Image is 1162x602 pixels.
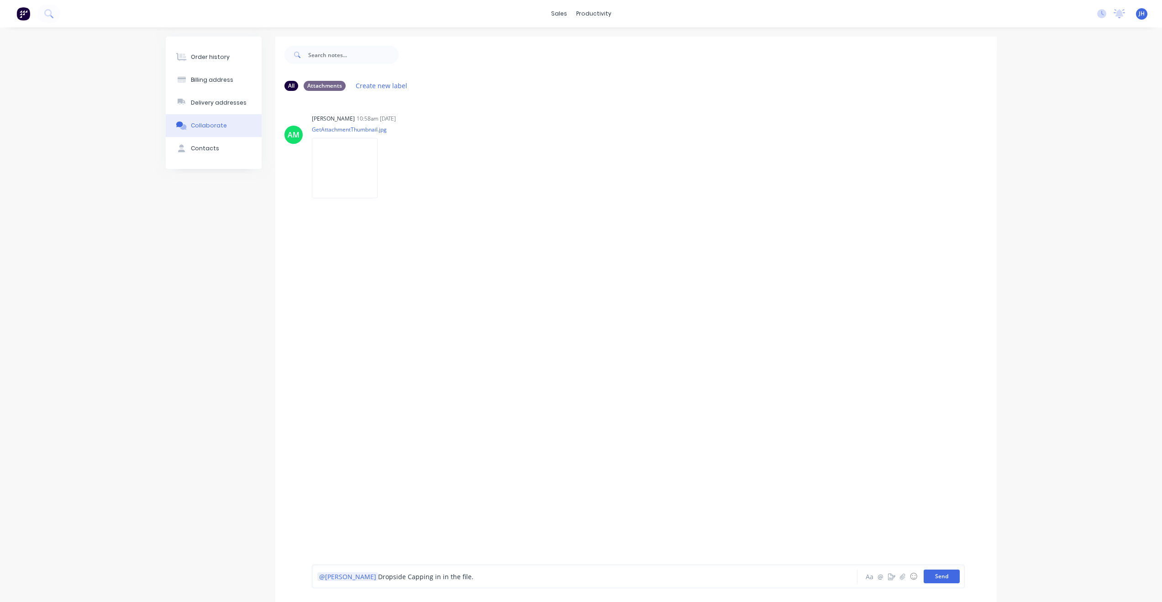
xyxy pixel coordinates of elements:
[191,144,219,153] div: Contacts
[924,570,960,583] button: Send
[312,126,387,133] p: GetAttachmentThumbnail.jpg
[191,76,233,84] div: Billing address
[166,137,262,160] button: Contacts
[572,7,616,21] div: productivity
[166,46,262,69] button: Order history
[16,7,30,21] img: Factory
[547,7,572,21] div: sales
[319,572,376,581] span: @[PERSON_NAME]
[191,99,247,107] div: Delivery addresses
[864,571,875,582] button: Aa
[191,121,227,130] div: Collaborate
[312,115,355,123] div: [PERSON_NAME]
[304,81,346,91] div: Attachments
[308,46,399,64] input: Search notes...
[875,571,886,582] button: @
[288,129,300,140] div: AM
[378,572,473,581] span: Dropside Capping in in the file.
[908,571,919,582] button: ☺
[166,91,262,114] button: Delivery addresses
[284,81,298,91] div: All
[351,79,412,92] button: Create new label
[1139,10,1145,18] span: JH
[357,115,396,123] div: 10:58am [DATE]
[166,69,262,91] button: Billing address
[191,53,230,61] div: Order history
[166,114,262,137] button: Collaborate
